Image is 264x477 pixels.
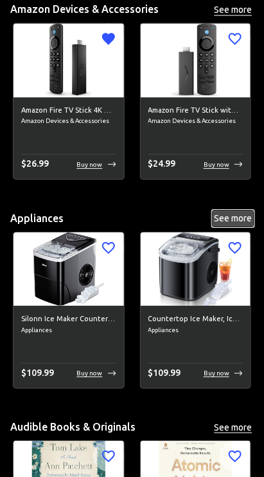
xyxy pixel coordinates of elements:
[148,158,176,169] span: $ 24.99
[21,313,116,325] h6: Silonn Ice Maker Countertop, 9 Cubes Ready in 6 Mins, 26lbs in 24Hrs, Self-Cleaning Ice Machine w...
[213,210,254,227] button: See more
[10,420,136,434] h5: Audible Books & Originals
[77,368,103,378] p: Buy now
[213,2,254,18] button: See more
[77,160,103,169] p: Buy now
[21,368,54,378] span: $ 109.99
[10,3,159,16] h5: Amazon Devices & Accessories
[213,420,254,436] button: See more
[141,232,251,306] img: Countertop Ice Maker, Ice Maker Machine 6 Mins 9 Bullet Ice, 26.5lbs/24Hrs, Portable Ice Maker Ma...
[148,105,243,117] h6: Amazon Fire TV Stick with Alexa Voice Remote (includes TV controls), free &amp; live TV without c...
[204,368,229,378] p: Buy now
[21,158,49,169] span: $ 26.99
[148,116,243,126] span: Amazon Devices & Accessories
[148,368,181,378] span: $ 109.99
[13,23,124,97] img: Amazon Fire TV Stick 4K Max streaming device, Wi-Fi 6, Alexa Voice Remote (includes TV controls) ...
[141,23,251,97] img: Amazon Fire TV Stick with Alexa Voice Remote (includes TV controls), free &amp; live TV without c...
[21,116,116,126] span: Amazon Devices & Accessories
[204,160,229,169] p: Buy now
[21,105,116,117] h6: Amazon Fire TV Stick 4K Max streaming device, Wi-Fi 6, Alexa Voice Remote (includes TV controls)
[10,212,64,225] h5: Appliances
[13,232,124,306] img: Silonn Ice Maker Countertop, 9 Cubes Ready in 6 Mins, 26lbs in 24Hrs, Self-Cleaning Ice Machine w...
[21,325,116,335] span: Appliances
[148,325,243,335] span: Appliances
[148,313,243,325] h6: Countertop Ice Maker, Ice Maker Machine 6 Mins 9 Bullet Ice, 26.5lbs/24Hrs, Portable Ice Maker Ma...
